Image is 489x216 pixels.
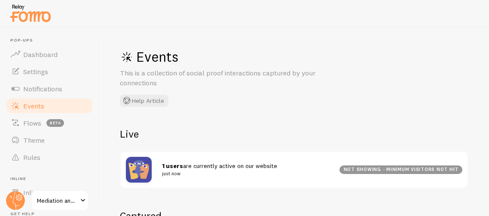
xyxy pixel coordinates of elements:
span: beta [46,119,64,127]
div: not showing - minimum visitors not hit [339,165,462,174]
span: Events [23,102,44,110]
span: Theme [23,136,45,144]
a: Rules [5,149,94,166]
span: Pop-ups [10,38,94,43]
img: pageviews.png [126,157,152,183]
a: Flows beta [5,114,94,132]
a: Dashboard [5,46,94,63]
a: Settings [5,63,94,80]
img: fomo-relay-logo-orange.svg [9,2,52,24]
a: Events [5,97,94,114]
span: are currently active on our website [162,162,329,178]
span: Settings [23,67,48,76]
h1: Events [120,48,378,66]
a: Theme [5,132,94,149]
button: Help Article [120,95,168,107]
a: Mediation and Arbitration Offices of [PERSON_NAME], LLC [31,190,89,211]
a: Notifications [5,80,94,97]
span: Notifications [23,84,62,93]
small: just now [162,170,329,177]
span: Dashboard [23,50,58,59]
span: Inline [23,188,40,197]
span: Mediation and Arbitration Offices of [PERSON_NAME], LLC [37,195,78,206]
span: Rules [23,153,40,162]
span: Flows [23,119,41,127]
strong: 1 users [162,162,183,170]
h2: Live [120,127,468,141]
span: Inline [10,176,94,182]
p: This is a collection of social proof interactions captured by your connections [120,68,326,88]
a: Inline [5,184,94,201]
